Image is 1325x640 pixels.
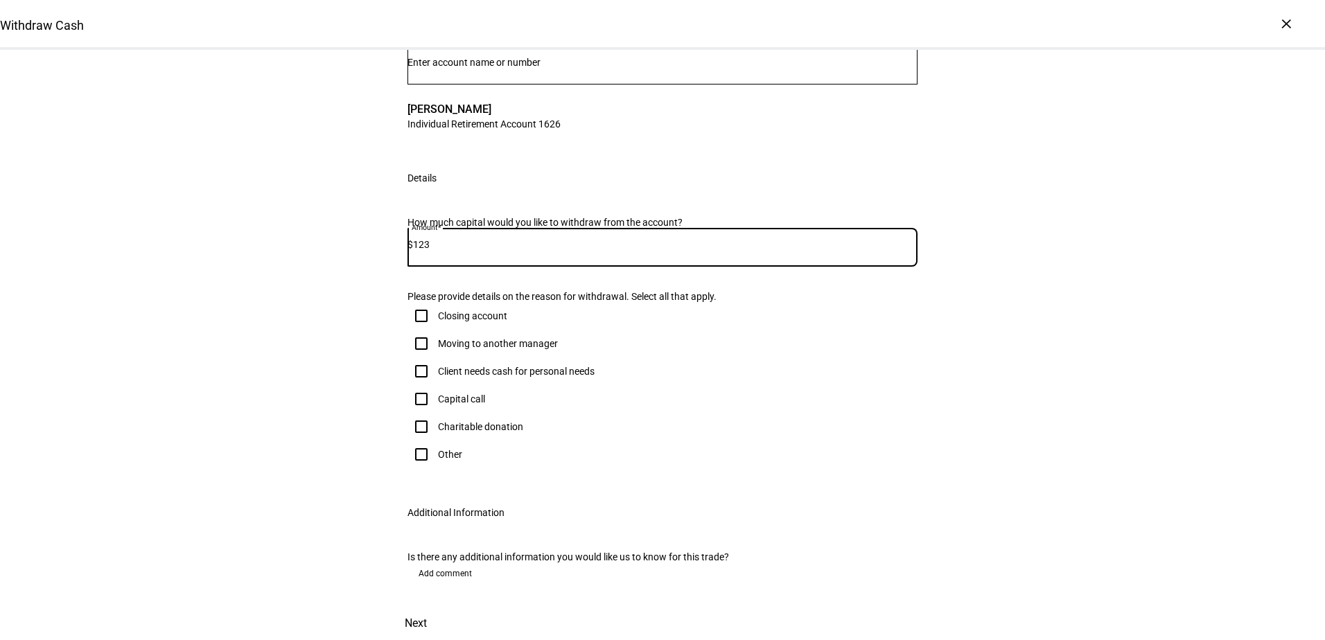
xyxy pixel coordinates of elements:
div: Client needs cash for personal needs [438,366,595,377]
mat-label: Amount* [412,223,441,231]
div: Moving to another manager [438,338,558,349]
span: Add comment [419,562,472,585]
div: How much capital would you like to withdraw from the account? [407,217,918,228]
span: [PERSON_NAME] [407,101,561,117]
input: Number [407,57,918,68]
button: Next [385,607,446,640]
div: Additional Information [407,507,504,518]
div: Closing account [438,310,507,321]
div: Please provide details on the reason for withdrawal. Select all that apply. [407,291,918,302]
div: Details [407,172,437,184]
button: Add comment [407,562,483,585]
span: Next [405,607,427,640]
div: Charitable donation [438,421,523,432]
span: Individual Retirement Account 1626 [407,117,561,130]
div: Capital call [438,393,485,405]
div: × [1275,12,1297,35]
div: Other [438,449,462,460]
span: $ [407,239,413,250]
div: Is there any additional information you would like us to know for this trade? [407,551,918,562]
